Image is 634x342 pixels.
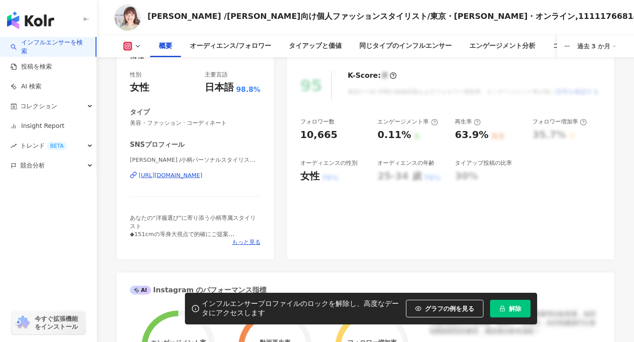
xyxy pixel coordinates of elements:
div: Instagram のパフォーマンス指標 [130,285,266,295]
button: グラフの例を見る [406,300,483,317]
span: トレンド [20,136,67,156]
span: 解除 [509,305,521,312]
div: タイアップ投稿の比率 [455,159,512,167]
span: 今すぐ拡張機能をインストール [35,315,83,331]
div: 女性 [300,170,320,183]
span: コレクション [20,96,57,116]
img: KOL Avatar [114,4,141,31]
div: コンテンツ内容分析 [553,41,612,51]
div: 再生率 [455,118,481,126]
div: オーディエンスの年齢 [377,159,435,167]
div: 0.11% [377,128,411,142]
div: 女性 [130,81,149,95]
span: 98.8% [236,85,261,95]
span: [PERSON_NAME] /小柄パーソナルスタイリスト | kyonkyon0504 [130,156,261,164]
span: グラフの例を見る [425,305,474,312]
img: chrome extension [14,316,31,330]
div: フォロワー増加率 [532,118,587,126]
div: 性別 [130,71,141,79]
div: 63.9% [455,128,488,142]
div: 過去 3 か月 [577,39,617,53]
span: 美容・ファッション · コーディネート [130,119,261,127]
span: rise [11,143,17,149]
div: 10,665 [300,128,338,142]
a: [URL][DOMAIN_NAME] [130,171,261,179]
div: SNSプロフィール [130,140,184,149]
div: 同じタイプのインフルエンサー [359,41,452,51]
a: AI 検索 [11,82,41,91]
div: タイアップと価値 [289,41,342,51]
a: 投稿を検索 [11,62,52,71]
a: chrome extension今すぐ拡張機能をインストール [11,311,85,335]
div: タイプ [130,108,150,117]
div: [URL][DOMAIN_NAME] [139,171,203,179]
div: オーディエンス/フォロワー [190,41,271,51]
div: 概要 [159,41,172,51]
img: logo [7,11,54,29]
div: エンゲージメント率 [377,118,438,126]
div: BETA [47,142,67,150]
div: オーディエンスの性別 [300,159,358,167]
div: AI [130,286,151,295]
div: 日本語 [205,81,234,95]
div: K-Score : [348,71,397,80]
div: フォロワー数 [300,118,335,126]
span: lock [499,306,505,312]
button: 解除 [490,300,531,317]
div: 主要言語 [205,71,228,79]
div: エンゲージメント分析 [469,41,535,51]
span: もっと見る [232,238,261,246]
span: あなたの“洋服選び”に寄り添う小柄専属スタイリスト ◆151cmの等身大視点で的確にご提案 ◆45歳・[PERSON_NAME]在住／全国対応OK ◆ファッション迷子を卒業させるサポート5年目 ... [130,215,256,285]
span: 競合分析 [20,156,45,175]
a: searchインフルエンサーを検索 [11,38,88,55]
div: インフルエンサープロファイルのロックを解除し、高度なデータにアクセスします [202,299,402,318]
a: Insight Report [11,122,64,131]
